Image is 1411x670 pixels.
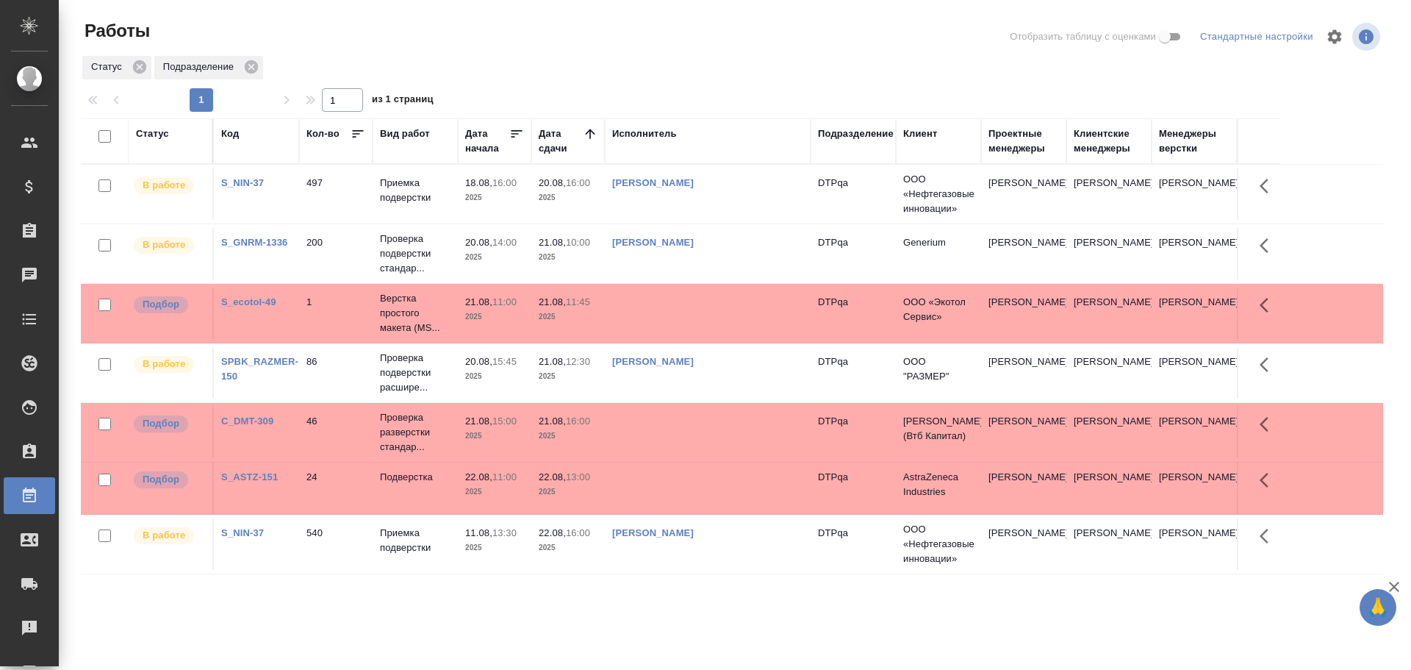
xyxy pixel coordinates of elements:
[566,237,590,248] p: 10:00
[981,347,1066,399] td: [PERSON_NAME]
[1066,168,1152,220] td: [PERSON_NAME]
[903,354,974,384] p: ООО "РАЗМЕР"
[1159,126,1229,156] div: Менеджеры верстки
[539,485,597,499] p: 2025
[539,527,566,538] p: 22.08,
[492,237,517,248] p: 14:00
[811,463,896,514] td: DTPqa
[492,416,517,427] p: 15:00
[465,429,524,443] p: 2025
[811,288,896,339] td: DTPqa
[1159,176,1229,190] p: [PERSON_NAME]
[143,178,185,193] p: В работе
[132,470,205,490] div: Можно подбирать исполнителей
[380,232,450,276] p: Проверка подверстки стандар...
[380,470,450,485] p: Подверстка
[818,126,894,141] div: Подразделение
[811,407,896,458] td: DTPqa
[299,288,373,339] td: 1
[612,237,694,248] a: [PERSON_NAME]
[132,176,205,196] div: Исполнитель выполняет работу
[299,518,373,570] td: 540
[566,356,590,367] p: 12:30
[1360,589,1396,626] button: 🙏
[566,177,590,188] p: 16:00
[1066,407,1152,458] td: [PERSON_NAME]
[903,172,974,216] p: ООО «Нефтегазовые инновации»
[299,463,373,514] td: 24
[465,416,492,427] p: 21.08,
[612,527,694,538] a: [PERSON_NAME]
[539,429,597,443] p: 2025
[465,369,524,384] p: 2025
[903,414,974,443] p: [PERSON_NAME] (Втб Капитал)
[132,354,205,374] div: Исполнитель выполняет работу
[566,471,590,482] p: 13:00
[1159,235,1229,250] p: [PERSON_NAME]
[91,60,127,74] p: Статус
[539,177,566,188] p: 20.08,
[539,296,566,307] p: 21.08,
[492,471,517,482] p: 11:00
[1159,414,1229,429] p: [PERSON_NAME]
[221,126,239,141] div: Код
[1066,347,1152,399] td: [PERSON_NAME]
[299,407,373,458] td: 46
[143,297,179,312] p: Подбор
[221,177,264,188] a: S_NIN-37
[465,237,492,248] p: 20.08,
[143,416,179,431] p: Подбор
[566,416,590,427] p: 16:00
[82,56,151,79] div: Статус
[811,228,896,279] td: DTPqa
[539,190,597,205] p: 2025
[154,56,263,79] div: Подразделение
[492,177,517,188] p: 16:00
[380,291,450,335] p: Верстка простого макета (MS...
[981,168,1066,220] td: [PERSON_NAME]
[903,235,974,250] p: Generium
[539,237,566,248] p: 21.08,
[465,296,492,307] p: 21.08,
[1365,592,1390,623] span: 🙏
[1066,288,1152,339] td: [PERSON_NAME]
[612,356,694,367] a: [PERSON_NAME]
[1159,295,1229,310] p: [PERSON_NAME]
[1010,29,1156,44] span: Отобразить таблицу с оценками
[299,228,373,279] td: 200
[1251,288,1286,323] button: Здесь прячутся важные кнопки
[903,522,974,566] p: ООО «Нефтегазовые инновации»
[380,351,450,395] p: Проверка подверстки расшире...
[539,356,566,367] p: 21.08,
[903,470,974,499] p: AstraZeneca Industries
[612,126,677,141] div: Исполнитель
[492,527,517,538] p: 13:30
[132,235,205,255] div: Исполнитель выполняет работу
[299,168,373,220] td: 497
[981,288,1066,339] td: [PERSON_NAME]
[380,526,450,555] p: Приемка подверстки
[903,295,974,324] p: ООО «Экотол Сервис»
[221,237,287,248] a: S_GNRM-1336
[465,177,492,188] p: 18.08,
[143,357,185,371] p: В работе
[143,472,179,487] p: Подбор
[1066,518,1152,570] td: [PERSON_NAME]
[539,310,597,324] p: 2025
[221,416,273,427] a: C_DMT-309
[221,356,298,382] a: SPBK_RAZMER-150
[1159,526,1229,541] p: [PERSON_NAME]
[465,190,524,205] p: 2025
[1066,463,1152,514] td: [PERSON_NAME]
[465,527,492,538] p: 11.08,
[539,126,583,156] div: Дата сдачи
[612,177,694,188] a: [PERSON_NAME]
[811,518,896,570] td: DTPqa
[143,528,185,543] p: В работе
[465,126,509,156] div: Дата начала
[81,19,150,43] span: Работы
[566,296,590,307] p: 11:45
[465,471,492,482] p: 22.08,
[465,250,524,265] p: 2025
[981,407,1066,458] td: [PERSON_NAME]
